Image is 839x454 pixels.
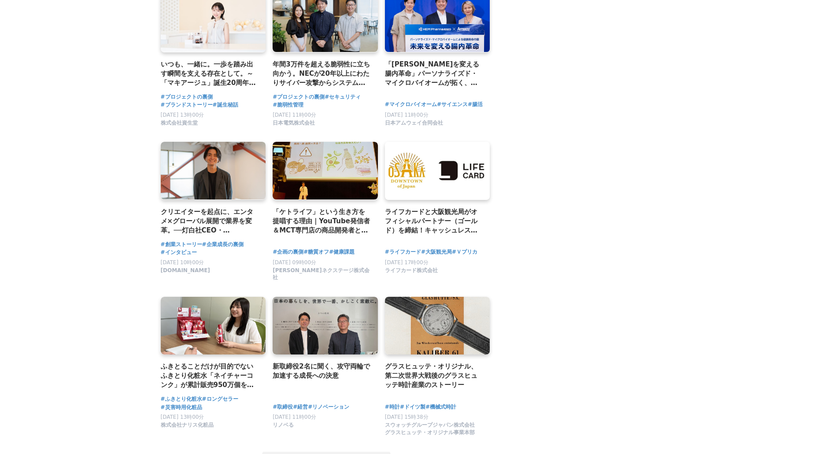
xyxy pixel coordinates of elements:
[161,122,198,128] a: 株式会社資生堂
[385,59,483,88] a: 「[PERSON_NAME]を変える腸内革命」パーソナライズド・マイクロバイオームが拓く、新時代。HEM Pharma Japan ✖ 日本アムウェイ が目指す健康寿命の鍵とは。
[161,424,214,430] a: 株式会社ナリス化粧品
[308,403,349,411] a: #リノベーション
[425,403,456,411] a: #機械式時計
[161,248,197,257] a: #インタビュー
[385,421,483,436] span: スウォッチグループジャパン株式会社 グラスヒュッテ・オリジナル事業本部
[303,248,329,256] a: #糖質オフ
[161,421,214,429] span: 株式会社ナリス化粧品
[329,248,355,256] a: #健康課題
[273,207,371,236] a: 「ケトライフ」という生き方を提唱する理由｜YouTube発信者＆MCT専門店の商品開発者としての使命
[161,207,259,236] a: クリエイターを起点に、エンタメ×グローバル展開で業界を変革。──灯白社CEO・[PERSON_NAME]が挑む「クリエイターが世界で活躍するための挑戦」
[161,101,213,109] a: #ブランドストーリー
[293,403,308,411] a: #経営
[452,248,477,256] a: #Ｖプリカ
[273,421,294,429] span: リノベる
[385,403,400,411] a: #時計
[385,432,483,438] a: スウォッチグループジャパン株式会社 グラスヒュッテ・オリジナル事業本部
[468,100,483,109] a: #腸活
[325,93,361,101] a: #セキュリティ
[437,100,468,109] a: #サイエンス
[273,93,325,101] a: #プロジェクトの裏側
[202,395,238,403] a: #ロングセラー
[385,267,438,274] span: ライフカード株式会社
[161,119,198,127] span: 株式会社資生堂
[385,119,443,127] span: 日本アムウェイ合同会社
[400,403,425,411] a: #ドイツ製
[385,207,483,236] a: ライフカードと大阪観光局がオフィシャルパートナー（ゴールド）を締結！キャッシュレス決済で大阪を盛り上げる！
[273,403,293,411] a: #取締役
[161,269,210,275] a: [DOMAIN_NAME]
[161,403,202,412] a: #災害時用化粧品
[273,414,316,420] span: [DATE] 11時00分
[273,277,371,283] a: [PERSON_NAME]ネクステージ株式会社
[273,112,316,118] span: [DATE] 11時00分
[385,122,443,128] a: 日本アムウェイ合同会社
[161,267,210,274] span: [DOMAIN_NAME]
[385,269,438,275] a: ライフカード株式会社
[161,414,204,420] span: [DATE] 13時00分
[273,362,371,381] a: 新取締役2名に聞く、攻守両輪で加速する成長への決意
[273,267,371,282] span: [PERSON_NAME]ネクステージ株式会社
[213,101,238,109] a: #誕生秘話
[385,362,483,390] a: グラスヒュッテ・オリジナル、第二次世界大戦後のグラスヒュッテ時計産業のストーリー
[385,259,429,266] span: [DATE] 17時00分
[273,259,316,266] span: [DATE] 09時00分
[273,248,303,256] a: #企画の裏側
[421,248,452,256] a: #大阪観光局
[273,122,315,128] a: 日本電気株式会社
[385,112,429,118] span: [DATE] 11時00分
[161,259,204,266] span: [DATE] 10時00分
[161,395,202,403] a: #ふきとり化粧水
[385,248,421,256] a: #ライフカード
[161,362,259,390] a: ふきとることだけが目的でないふきとり化粧水「ネイチャーコンク」が累計販売950万個を突破した理由
[161,59,259,88] a: いつも、一緒に。一歩を踏み出す瞬間を支える存在として。～「マキアージュ」誕生20周年、新ブランドメッセージに込めた想い～
[161,240,202,249] a: #創業ストーリー
[385,100,437,109] a: #マイクロバイオーム
[161,112,204,118] span: [DATE] 13時00分
[161,93,213,101] a: #プロジェクトの裏側
[273,101,303,109] a: #脆弱性管理
[273,59,371,88] a: 年間3万件を超える脆弱性に立ち向かう。NECが20年以上にわたりサイバー攻撃からシステムを衛るために実践してきた脆弱性管理の裏側
[385,414,429,420] span: [DATE] 15時38分
[202,240,244,249] a: #企業成長の裏側
[273,119,315,127] span: 日本電気株式会社
[273,424,294,430] a: リノベる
